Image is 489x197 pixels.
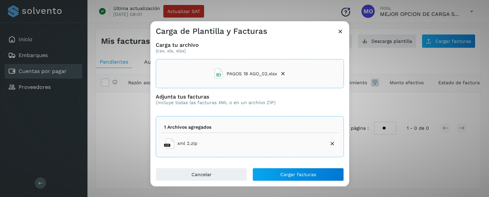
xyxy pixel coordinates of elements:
h3: Adjunta tus facturas [156,94,276,100]
h3: Carga tu archivo [156,42,344,48]
button: Cargar facturas [252,168,344,181]
button: Cancelar [156,168,247,181]
h3: Carga de Plantilla y Facturas [156,27,267,36]
span: PAGOS 18 AGO_02.xlsx [227,70,277,77]
span: Cargar facturas [280,172,316,177]
span: xml 2.zip [177,140,197,147]
span: Cancelar [191,172,212,177]
p: (csv, xls, xlsx) [156,48,344,54]
p: 1 Archivos agregados [164,124,211,130]
p: (Incluye todas las facturas XML o en un archivo ZIP) [156,100,276,105]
